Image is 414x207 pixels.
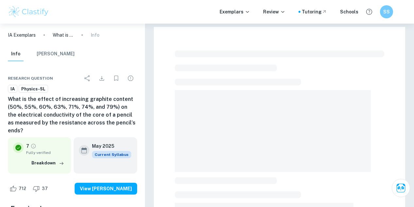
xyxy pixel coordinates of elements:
span: Physics-SL [19,86,48,92]
a: Physics-SL [19,85,48,93]
h6: What is the effect of increasing graphite content (50%, 55%, 60%, 63%, 71%, 74%, and 79%) on the ... [8,95,137,135]
a: Grade fully verified [30,143,36,149]
span: Current Syllabus [92,151,131,158]
a: IA [8,85,17,93]
h6: SS [383,8,390,15]
img: Clastify logo [8,5,49,18]
div: Report issue [124,72,137,85]
p: Review [263,8,285,15]
span: 37 [38,185,51,192]
a: IA Exemplars [8,31,36,39]
h6: May 2025 [92,142,126,150]
div: Like [8,183,30,194]
button: View [PERSON_NAME] [75,183,137,195]
button: SS [380,5,393,18]
button: Ask Clai [392,179,410,197]
p: What is the effect of increasing graphite content (50%, 55%, 60%, 63%, 71%, 74%, and 79%) on the ... [53,31,74,39]
button: Help and Feedback [364,6,375,17]
span: Research question [8,75,53,81]
button: Breakdown [30,158,66,168]
div: Dislike [31,183,51,194]
span: IA [8,86,17,92]
button: Info [8,47,24,61]
button: [PERSON_NAME] [37,47,75,61]
div: Bookmark [110,72,123,85]
a: Schools [340,8,358,15]
div: This exemplar is based on the current syllabus. Feel free to refer to it for inspiration/ideas wh... [92,151,131,158]
span: Fully verified [26,150,66,156]
div: Download [95,72,108,85]
p: 7 [26,142,29,150]
p: Info [91,31,99,39]
span: 712 [15,185,30,192]
p: Exemplars [220,8,250,15]
div: Share [81,72,94,85]
a: Tutoring [302,8,327,15]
